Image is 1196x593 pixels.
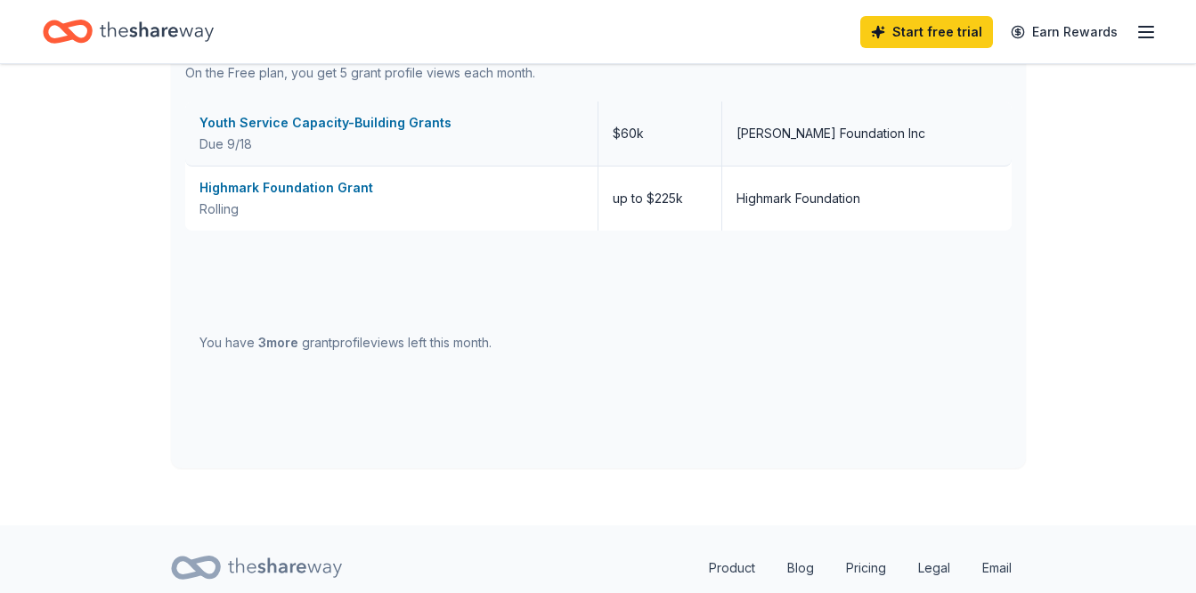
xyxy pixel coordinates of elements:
[736,188,860,209] div: Highmark Foundation
[968,550,1026,586] a: Email
[258,335,298,350] span: 3 more
[832,550,900,586] a: Pricing
[43,11,214,53] a: Home
[199,199,583,220] div: Rolling
[736,123,925,144] div: [PERSON_NAME] Foundation Inc
[199,332,492,353] div: You have grant profile views left this month.
[199,112,583,134] div: Youth Service Capacity-Building Grants
[185,62,535,84] div: On the Free plan, you get 5 grant profile views each month.
[773,550,828,586] a: Blog
[695,550,1026,586] nav: quick links
[1000,16,1128,48] a: Earn Rewards
[598,167,722,231] div: up to $225k
[860,16,993,48] a: Start free trial
[199,134,583,155] div: Due 9/18
[904,550,964,586] a: Legal
[598,102,722,166] div: $60k
[199,177,583,199] div: Highmark Foundation Grant
[695,550,769,586] a: Product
